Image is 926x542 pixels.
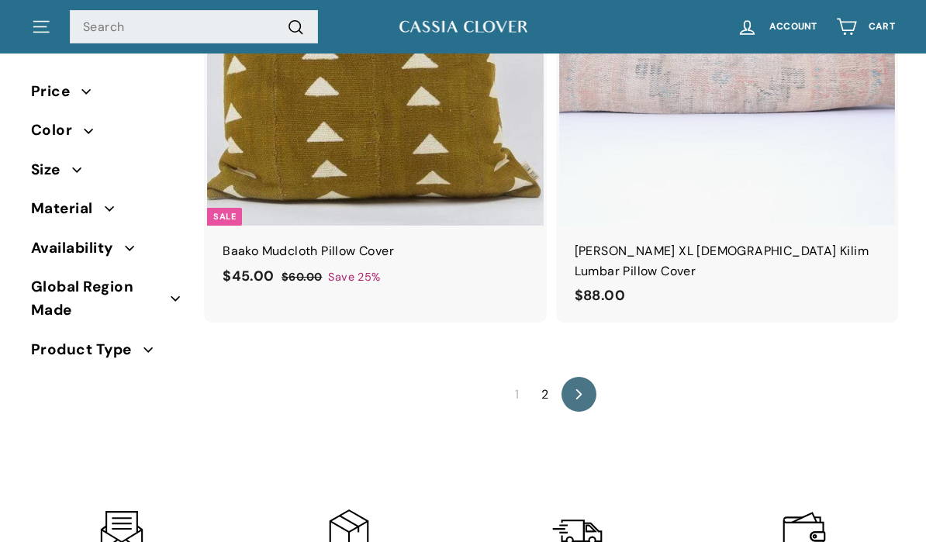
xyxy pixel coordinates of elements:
span: Cart [869,22,895,32]
button: Material [31,193,182,232]
a: Cart [827,4,904,50]
div: [PERSON_NAME] XL [DEMOGRAPHIC_DATA] Kilim Lumbar Pillow Cover [575,241,879,281]
span: Material [31,197,105,220]
a: Account [727,4,827,50]
span: Save 25% [328,268,380,286]
span: Availability [31,236,125,260]
span: $45.00 [223,267,274,285]
div: Baako Mudcloth Pillow Cover [223,241,527,261]
button: Availability [31,233,182,271]
input: Search [70,10,318,44]
button: Global Region Made [31,271,182,334]
span: Account [769,22,817,32]
div: Sale [207,208,242,226]
button: Price [31,76,182,115]
button: Color [31,115,182,154]
span: Global Region Made [31,275,171,323]
span: 1 [506,382,528,407]
button: Product Type [31,334,182,373]
span: Color [31,119,84,142]
span: $60.00 [282,270,322,284]
span: $88.00 [575,286,625,305]
span: Price [31,80,81,103]
span: Product Type [31,338,143,361]
span: Size [31,158,72,181]
a: 2 [532,382,558,407]
button: Size [31,154,182,193]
